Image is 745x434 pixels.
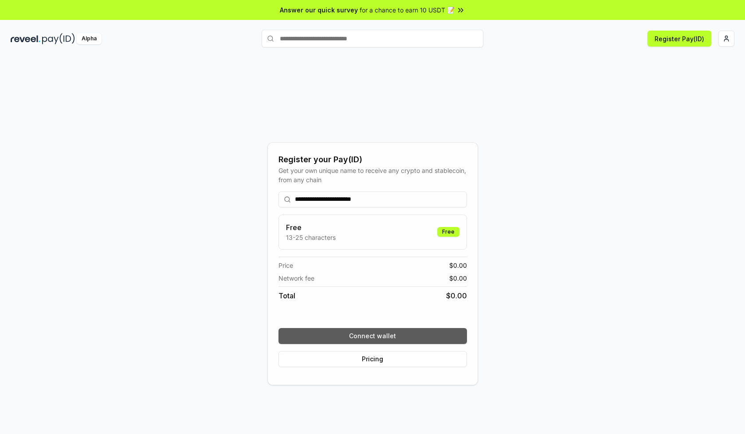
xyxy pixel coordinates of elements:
span: Total [278,290,295,301]
span: $ 0.00 [449,261,467,270]
div: Register your Pay(ID) [278,153,467,166]
span: Answer our quick survey [280,5,358,15]
div: Alpha [77,33,102,44]
button: Register Pay(ID) [647,31,711,47]
span: $ 0.00 [446,290,467,301]
span: Price [278,261,293,270]
img: pay_id [42,33,75,44]
span: for a chance to earn 10 USDT 📝 [360,5,455,15]
span: $ 0.00 [449,274,467,283]
h3: Free [286,222,336,233]
button: Pricing [278,351,467,367]
span: Network fee [278,274,314,283]
div: Free [437,227,459,237]
img: reveel_dark [11,33,40,44]
button: Connect wallet [278,328,467,344]
p: 13-25 characters [286,233,336,242]
div: Get your own unique name to receive any crypto and stablecoin, from any chain [278,166,467,184]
